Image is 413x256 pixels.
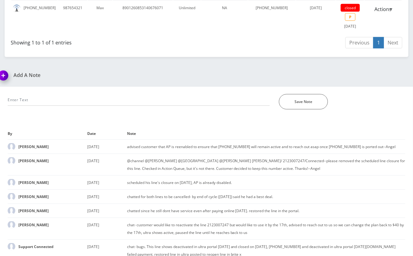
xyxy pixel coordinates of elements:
[18,158,49,163] strong: [PERSON_NAME]
[18,144,49,149] strong: [PERSON_NAME]
[127,218,405,239] td: chat- customer would like to reactivate the line 2123007247 but would like to use it by the 17th,...
[127,175,405,189] td: scheduled his line's closure on [DATE], AP is already disabled.
[87,154,127,175] td: [DATE]
[127,139,405,154] td: advised customer that AP is reenabled to ensure that [PHONE_NUMBER] will remain active and to rea...
[373,37,384,48] a: 1
[18,222,49,227] strong: [PERSON_NAME]
[18,244,54,249] strong: Support Connected
[87,128,127,139] th: Date
[310,5,322,10] span: [DATE]
[279,94,328,109] button: Save Note
[18,180,49,185] strong: [PERSON_NAME]
[8,94,270,106] input: Enter Text
[11,36,202,46] div: Showing 1 to 1 of 1 entries
[127,204,405,218] td: chatted since he still dont have service even after paying online [DATE]. restored the line in th...
[87,204,127,218] td: [DATE]
[345,13,355,21] span: P
[127,128,405,139] th: Note
[87,139,127,154] td: [DATE]
[384,37,402,48] a: Next
[341,4,360,12] span: closed
[127,154,405,175] td: @channel @[PERSON_NAME] @[GEOGRAPHIC_DATA] @[PERSON_NAME] [PERSON_NAME]/ 2123007247/Connected--pl...
[345,37,374,48] a: Previous
[127,189,405,204] td: chatted for both lines to be cancelled- by end of cycle ([DATE]) said he had a best deal.
[371,3,396,15] a: Actions
[87,189,127,204] td: [DATE]
[87,175,127,189] td: [DATE]
[8,128,87,139] th: By
[18,208,49,213] strong: [PERSON_NAME]
[18,194,49,199] strong: [PERSON_NAME]
[87,218,127,239] td: [DATE]
[13,5,21,12] img: default.png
